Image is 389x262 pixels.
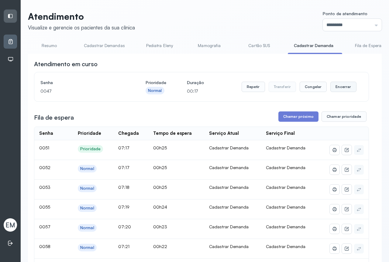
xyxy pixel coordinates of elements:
a: Mamografia [188,41,231,51]
div: Normal [80,206,94,211]
div: Serviço Final [266,131,295,136]
span: Ponto de atendimento [323,11,367,16]
span: Cadastrar Demanda [266,204,305,209]
div: Prioridade [78,131,101,136]
div: Normal [80,225,94,230]
div: Normal [80,245,94,250]
button: Repetir [242,82,265,92]
button: Transferir [269,82,296,92]
span: Cadastrar Demanda [266,165,305,170]
div: Cadastrar Demanda [209,185,256,190]
p: 0047 [40,87,125,95]
button: Chamar prioridade [322,111,367,122]
span: 07:21 [118,244,129,249]
span: 00h23 [153,224,167,229]
span: 0055 [39,204,50,209]
span: 07:17 [118,145,129,150]
span: 0051 [39,145,49,150]
span: 00h24 [153,204,167,209]
a: Cadastrar Demandas [78,41,131,51]
span: Cadastrar Demanda [266,244,305,249]
div: Normal [80,166,94,171]
span: 07:20 [118,224,131,229]
div: Cadastrar Demanda [209,224,256,230]
div: Cadastrar Demanda [209,244,256,249]
p: 00:17 [187,87,204,95]
div: Prioridade [80,146,101,151]
span: 0057 [39,224,50,229]
button: Congelar [300,82,327,92]
div: Senha [39,131,53,136]
a: Cartão SUS [238,41,281,51]
a: Pediatra Eleny [138,41,181,51]
span: 0053 [39,185,50,190]
div: Visualize e gerencie os pacientes da sua clínica [28,24,135,31]
span: 07:17 [118,165,129,170]
span: Cadastrar Demanda [266,224,305,229]
div: Normal [148,88,162,93]
button: Encerrar [330,82,356,92]
div: Cadastrar Demanda [209,204,256,210]
span: 00h25 [153,185,167,190]
span: Cadastrar Demanda [266,185,305,190]
span: Cadastrar Demanda [266,145,305,150]
span: 0052 [39,165,50,170]
h3: Atendimento em curso [34,60,98,68]
span: 00h25 [153,145,167,150]
h4: Prioridade [146,78,166,87]
span: 00h22 [153,244,167,249]
a: Cadastrar Demanda [288,41,340,51]
h3: Fila de espera [34,113,74,122]
button: Chamar próximo [278,111,318,122]
span: 00h25 [153,165,167,170]
a: Resumo [28,41,71,51]
div: Normal [80,186,94,191]
span: EM [5,221,15,229]
div: Cadastrar Demanda [209,165,256,170]
div: Tempo de espera [153,131,192,136]
span: 07:19 [118,204,129,209]
h4: Senha [40,78,125,87]
div: Chegada [118,131,139,136]
div: Serviço Atual [209,131,239,136]
h4: Duração [187,78,204,87]
p: Atendimento [28,11,135,22]
div: Cadastrar Demanda [209,145,256,151]
span: 0058 [39,244,50,249]
span: 07:18 [118,185,129,190]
